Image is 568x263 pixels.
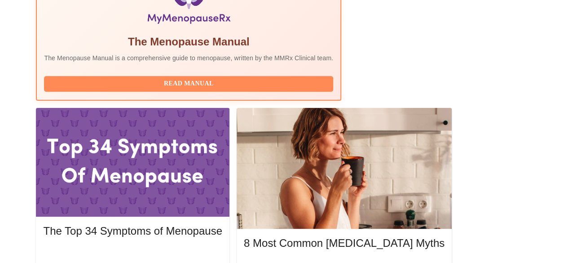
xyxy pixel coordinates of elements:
[244,236,445,250] h5: 8 Most Common [MEDICAL_DATA] Myths
[44,53,333,62] p: The Menopause Manual is a comprehensive guide to menopause, written by the MMRx Clinical team.
[44,35,333,49] h5: The Menopause Manual
[44,79,335,87] a: Read Manual
[43,246,222,262] button: Read More
[43,224,222,238] h5: The Top 34 Symptoms of Menopause
[43,250,224,257] a: Read More
[44,76,333,92] button: Read Manual
[52,249,213,260] span: Read More
[53,78,324,89] span: Read Manual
